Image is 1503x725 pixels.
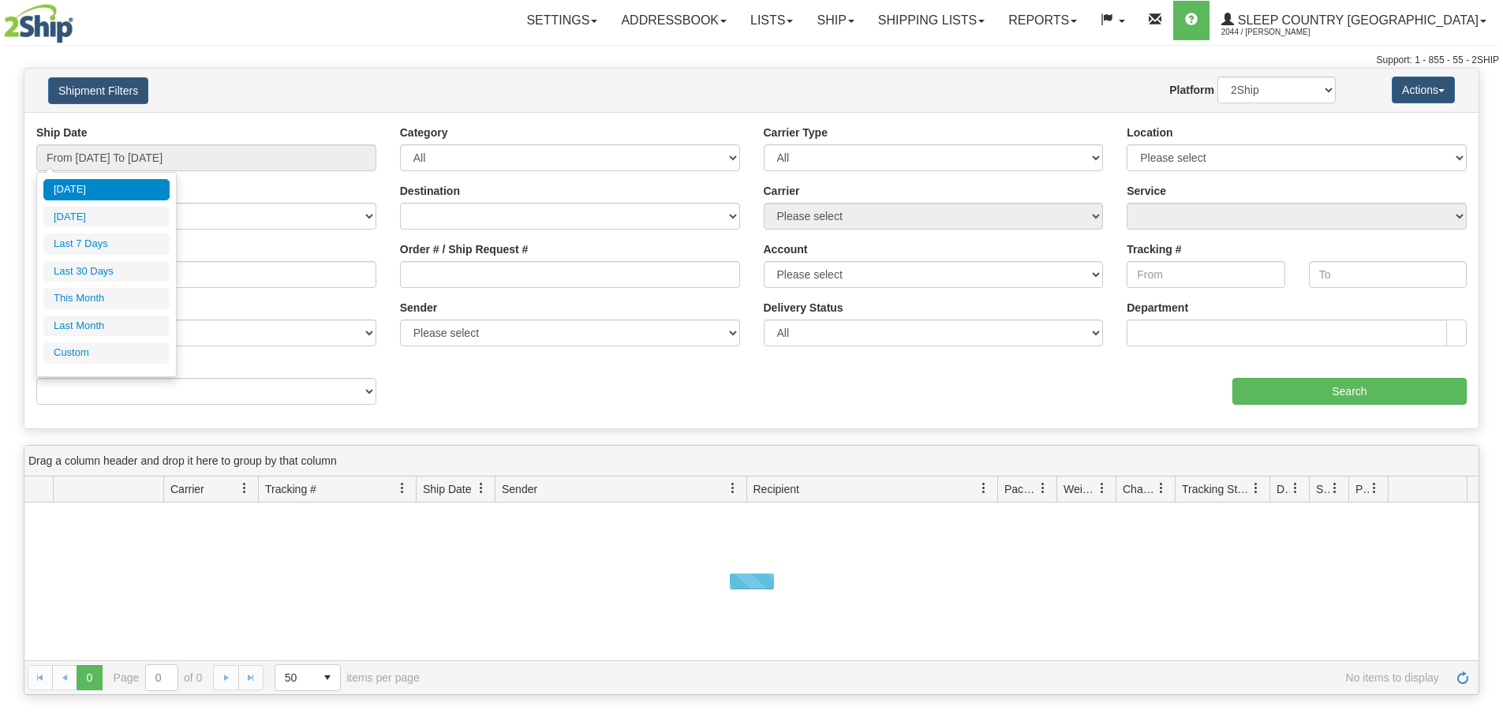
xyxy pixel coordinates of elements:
span: Page of 0 [114,664,203,691]
span: Delivery Status [1277,481,1290,497]
button: Actions [1392,77,1455,103]
span: select [315,665,340,690]
a: Addressbook [609,1,738,40]
span: 2044 / [PERSON_NAME] [1221,24,1340,40]
label: Platform [1169,82,1214,98]
a: Ship Date filter column settings [468,475,495,502]
li: This Month [43,288,170,309]
span: Recipient [753,481,799,497]
label: Category [400,125,448,140]
a: Sleep Country [GEOGRAPHIC_DATA] 2044 / [PERSON_NAME] [1210,1,1498,40]
a: Ship [805,1,866,40]
a: Refresh [1450,665,1475,690]
label: Delivery Status [764,300,843,316]
a: Tracking # filter column settings [389,475,416,502]
a: Settings [514,1,609,40]
label: Order # / Ship Request # [400,241,529,257]
button: Shipment Filters [48,77,148,104]
img: logo2044.jpg [4,4,73,43]
span: Shipment Issues [1316,481,1329,497]
a: Delivery Status filter column settings [1282,475,1309,502]
a: Recipient filter column settings [970,475,997,502]
input: From [1127,261,1284,288]
span: Weight [1064,481,1097,497]
li: Last 30 Days [43,261,170,282]
label: Service [1127,183,1166,199]
a: Carrier filter column settings [231,475,258,502]
span: Page 0 [77,665,102,690]
span: No items to display [442,671,1439,684]
label: Ship Date [36,125,88,140]
div: grid grouping header [24,446,1479,476]
span: Tracking Status [1182,481,1251,497]
input: To [1309,261,1467,288]
li: Custom [43,342,170,364]
li: Last Month [43,316,170,337]
li: [DATE] [43,207,170,228]
label: Location [1127,125,1172,140]
li: Last 7 Days [43,234,170,255]
div: Support: 1 - 855 - 55 - 2SHIP [4,54,1499,67]
input: Search [1232,378,1467,405]
a: Packages filter column settings [1030,475,1056,502]
a: Tracking Status filter column settings [1243,475,1269,502]
label: Department [1127,300,1188,316]
a: Reports [996,1,1089,40]
label: Carrier Type [764,125,828,140]
li: [DATE] [43,179,170,200]
a: Weight filter column settings [1089,475,1116,502]
span: Pickup Status [1355,481,1369,497]
span: Sender [502,481,537,497]
a: Sender filter column settings [720,475,746,502]
a: Charge filter column settings [1148,475,1175,502]
span: Tracking # [265,481,316,497]
span: items per page [275,664,420,691]
span: Charge [1123,481,1156,497]
span: 50 [285,670,305,686]
label: Tracking # [1127,241,1181,257]
span: Carrier [170,481,204,497]
label: Sender [400,300,437,316]
span: Sleep Country [GEOGRAPHIC_DATA] [1234,13,1479,27]
label: Destination [400,183,460,199]
a: Pickup Status filter column settings [1361,475,1388,502]
label: Carrier [764,183,800,199]
label: Account [764,241,808,257]
iframe: chat widget [1467,282,1501,443]
a: Lists [738,1,805,40]
span: Ship Date [423,481,471,497]
a: Shipment Issues filter column settings [1322,475,1348,502]
span: Packages [1004,481,1038,497]
a: Shipping lists [866,1,996,40]
span: Page sizes drop down [275,664,341,691]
